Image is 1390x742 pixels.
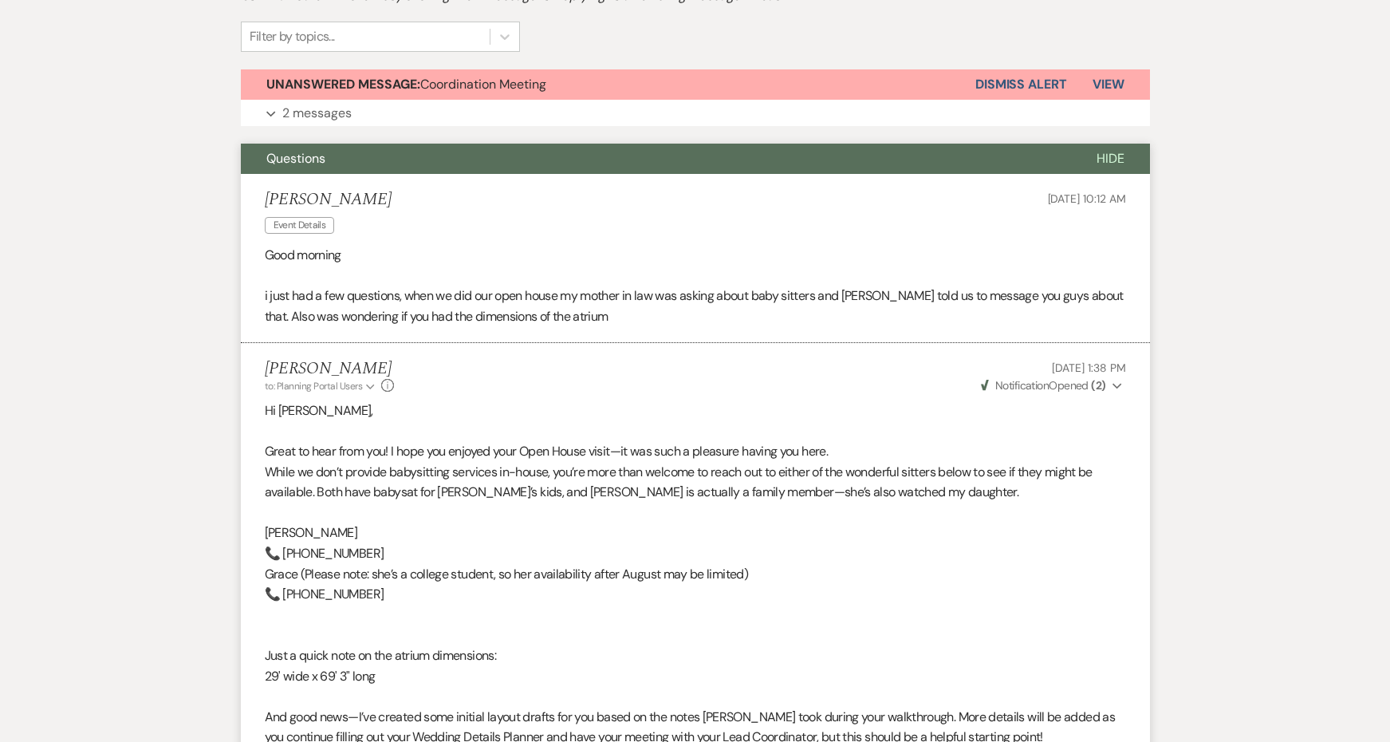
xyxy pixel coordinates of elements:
[241,100,1150,127] button: 2 messages
[282,103,352,124] p: 2 messages
[1093,76,1124,93] span: View
[979,377,1126,394] button: NotificationOpened (2)
[265,245,1126,266] p: Good morning
[265,666,1126,687] p: 29' wide x 69' 3" long
[266,150,325,167] span: Questions
[1097,150,1124,167] span: Hide
[265,401,1126,421] p: Hi [PERSON_NAME],
[265,543,1126,564] p: 📞 [PHONE_NUMBER]
[266,76,546,93] span: Coordination Meeting
[1071,144,1150,174] button: Hide
[1048,191,1126,206] span: [DATE] 10:12 AM
[1067,69,1150,100] button: View
[981,378,1106,393] span: Opened
[265,217,335,234] span: Event Details
[1091,378,1105,393] strong: ( 2 )
[265,523,1126,543] p: [PERSON_NAME]
[265,441,1126,462] p: Great to hear from you! I hope you enjoyed your Open House visit—it was such a pleasure having yo...
[265,379,378,393] button: to: Planning Portal Users
[250,27,335,46] div: Filter by topics...
[265,286,1126,326] p: i just had a few questions, when we did our open house my mother in law was asking about baby sit...
[975,69,1067,100] button: Dismiss Alert
[995,378,1049,393] span: Notification
[265,380,363,393] span: to: Planning Portal Users
[241,69,975,100] button: Unanswered Message:Coordination Meeting
[265,584,1126,605] p: 📞 [PHONE_NUMBER]
[265,645,1126,666] p: Just a quick note on the atrium dimensions:
[1052,361,1125,375] span: [DATE] 1:38 PM
[265,462,1126,503] p: While we don’t provide babysitting services in-house, you’re more than welcome to reach out to ei...
[266,76,420,93] strong: Unanswered Message:
[265,190,392,210] h5: [PERSON_NAME]
[265,564,1126,585] p: Grace (Please note: she’s a college student, so her availability after August may be limited)
[241,144,1071,174] button: Questions
[265,359,395,379] h5: [PERSON_NAME]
